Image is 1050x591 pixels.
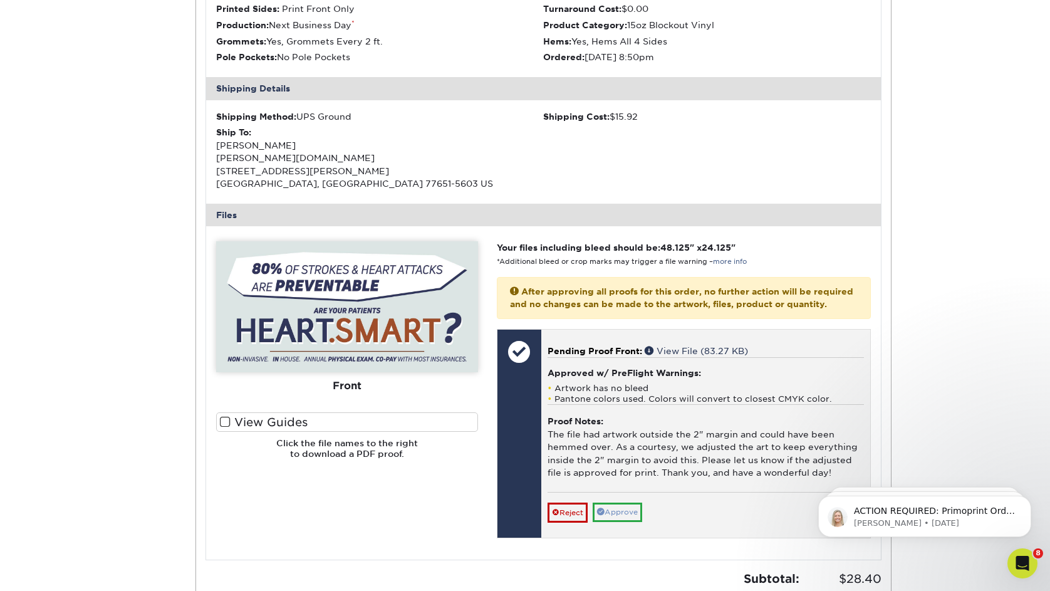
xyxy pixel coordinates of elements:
[497,258,747,266] small: *Additional bleed or crop marks may trigger a file warning –
[216,35,544,48] li: Yes, Grommets Every 2 ft.
[216,127,251,137] strong: Ship To:
[803,570,881,588] span: $28.40
[282,4,355,14] span: Print Front Only
[548,346,642,356] span: Pending Proof Front:
[216,36,266,46] strong: Grommets:
[543,110,871,123] div: $15.92
[543,3,871,15] li: $0.00
[548,416,603,426] strong: Proof Notes:
[593,503,642,522] a: Approve
[1007,548,1037,578] iframe: Intercom live chat
[543,52,585,62] strong: Ordered:
[1033,548,1043,558] span: 8
[216,372,478,400] div: Front
[216,19,544,31] li: Next Business Day
[216,126,544,190] div: [PERSON_NAME] [PERSON_NAME][DOMAIN_NAME] [STREET_ADDRESS][PERSON_NAME] [GEOGRAPHIC_DATA], [GEOGRA...
[543,36,571,46] strong: Hems:
[713,258,747,266] a: more info
[510,286,853,309] strong: After approving all proofs for this order, no further action will be required and no changes can ...
[543,35,871,48] li: Yes, Hems All 4 Sides
[497,243,736,253] strong: Your files including bleed should be: " x "
[216,4,279,14] strong: Printed Sides:
[216,412,478,432] label: View Guides
[744,572,799,585] strong: Subtotal:
[216,110,544,123] div: UPS Ground
[660,243,690,253] span: 48.125
[543,51,871,63] li: [DATE] 8:50pm
[216,112,296,122] strong: Shipping Method:
[548,503,588,523] a: Reject
[216,20,269,30] strong: Production:
[799,469,1050,557] iframe: Intercom notifications message
[548,383,864,394] li: Artwork has no bleed
[543,20,627,30] strong: Product Category:
[548,394,864,404] li: Pantone colors used. Colors will convert to closest CMYK color.
[206,204,881,226] div: Files
[702,243,731,253] span: 24.125
[216,51,544,63] li: No Pole Pockets
[216,52,277,62] strong: Pole Pockets:
[645,346,748,356] a: View File (83.27 KB)
[548,368,864,378] h4: Approved w/ PreFlight Warnings:
[543,4,621,14] strong: Turnaround Cost:
[543,112,610,122] strong: Shipping Cost:
[206,77,881,100] div: Shipping Details
[548,404,864,491] div: The file had artwork outside the 2" margin and could have been hemmed over. As a courtesy, we adj...
[543,19,871,31] li: 15oz Blockout Vinyl
[216,438,478,469] h6: Click the file names to the right to download a PDF proof.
